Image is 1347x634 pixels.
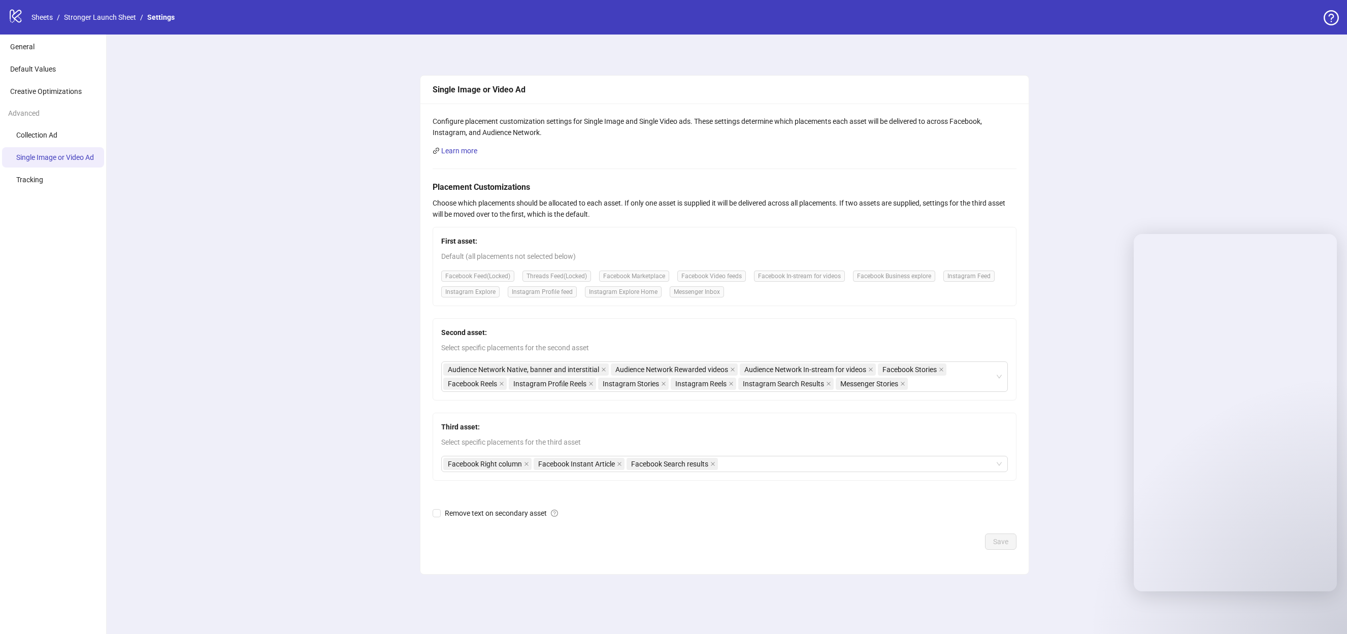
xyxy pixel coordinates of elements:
[840,378,898,389] span: Messenger Stories
[710,461,715,466] span: close
[853,271,935,282] span: Facebook Business explore
[943,271,995,282] span: Instagram Feed
[738,378,834,390] span: Instagram Search Results
[513,378,586,389] span: Instagram Profile Reels
[140,12,143,23] li: /
[443,458,532,470] span: Facebook Right column
[16,131,57,139] span: Collection Ad
[743,378,824,389] span: Instagram Search Results
[670,286,724,297] span: Messenger Inbox
[661,381,666,386] span: close
[433,197,1016,220] div: Choose which placements should be allocated to each asset. If only one asset is supplied it will ...
[599,271,669,282] span: Facebook Marketplace
[10,43,35,51] span: General
[754,271,845,282] span: Facebook In-stream for videos
[441,437,1008,448] span: Select specific placements for the third asset
[1134,234,1337,591] iframe: Intercom live chat
[868,367,873,372] span: close
[900,381,905,386] span: close
[675,378,727,389] span: Instagram Reels
[441,271,514,282] span: Facebook Feed (Locked)
[441,237,477,245] strong: First asset:
[441,423,480,431] strong: Third asset:
[598,378,669,390] span: Instagram Stories
[29,12,55,23] a: Sheets
[10,65,56,73] span: Default Values
[522,271,591,282] span: Threads Feed (Locked)
[10,87,82,95] span: Creative Optimizations
[443,378,507,390] span: Facebook Reels
[508,286,577,297] span: Instagram Profile feed
[631,458,708,470] span: Facebook Search results
[57,12,60,23] li: /
[443,363,609,376] span: Audience Network Native, banner and interstitial
[433,147,440,154] span: link
[878,363,946,376] span: Facebook Stories
[433,83,1016,96] div: Single Image or Video Ad
[16,176,43,184] span: Tracking
[617,461,622,466] span: close
[145,12,177,23] a: Settings
[744,364,866,375] span: Audience Network In-stream for videos
[441,342,1008,353] span: Select specific placements for the second asset
[441,508,562,519] span: Remove text on secondary asset
[448,364,599,375] span: Audience Network Native, banner and interstitial
[627,458,718,470] span: Facebook Search results
[1324,10,1339,25] span: question-circle
[433,181,1016,193] h5: Placement Customizations
[62,12,138,23] a: Stronger Launch Sheet
[826,381,831,386] span: close
[534,458,625,470] span: Facebook Instant Article
[1312,599,1337,624] iframe: Intercom live chat
[603,378,659,389] span: Instagram Stories
[433,116,1016,138] div: Configure placement customization settings for Single Image and Single Video ads. These settings ...
[939,367,944,372] span: close
[985,533,1016,550] button: Save
[499,381,504,386] span: close
[441,251,1008,262] span: Default (all placements not selected below)
[16,153,94,161] span: Single Image or Video Ad
[448,378,497,389] span: Facebook Reels
[538,458,615,470] span: Facebook Instant Article
[448,458,522,470] span: Facebook Right column
[882,364,937,375] span: Facebook Stories
[509,378,596,390] span: Instagram Profile Reels
[740,363,876,376] span: Audience Network In-stream for videos
[615,364,728,375] span: Audience Network Rewarded videos
[441,328,487,337] strong: Second asset:
[524,461,529,466] span: close
[441,147,477,155] a: Learn more
[601,367,606,372] span: close
[588,381,594,386] span: close
[671,378,736,390] span: Instagram Reels
[611,363,738,376] span: Audience Network Rewarded videos
[836,378,908,390] span: Messenger Stories
[585,286,662,297] span: Instagram Explore Home
[677,271,746,282] span: Facebook Video feeds
[441,286,500,297] span: Instagram Explore
[729,381,734,386] span: close
[551,510,558,517] span: question-circle
[730,367,735,372] span: close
